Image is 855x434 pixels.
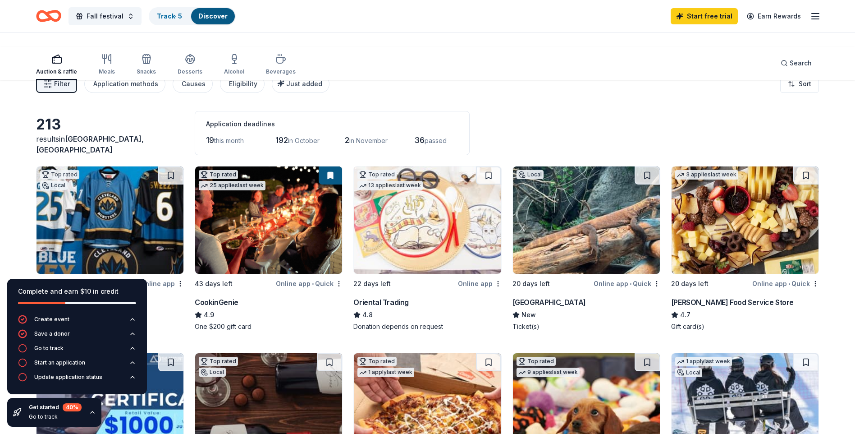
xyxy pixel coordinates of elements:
button: Save a donor [18,329,136,344]
span: 4.7 [680,309,690,320]
div: 3 applies last week [675,170,738,180]
div: 9 applies last week [517,368,580,377]
img: Image for Cleveland Monsters [37,166,183,274]
div: 25 applies last week [199,181,265,190]
div: Go to track [34,345,64,352]
div: Online app Quick [752,278,819,289]
span: New [521,309,536,320]
button: Meals [99,50,115,80]
span: this month [214,137,244,144]
img: Image for Cincinnati Zoo & Botanical Garden [513,166,660,274]
div: Local [199,368,226,377]
button: Update application status [18,373,136,387]
span: • [788,280,790,287]
a: Earn Rewards [741,8,806,24]
div: Local [675,368,702,377]
button: Desserts [178,50,202,80]
div: 213 [36,115,184,134]
button: Alcohol [224,50,244,80]
div: [PERSON_NAME] Food Service Store [671,297,794,308]
button: Start an application [18,358,136,373]
button: Auction & raffle [36,50,77,80]
button: Beverages [266,50,296,80]
span: Just added [286,80,322,88]
button: Application methods [84,75,165,93]
div: Go to track [29,413,82,420]
div: Eligibility [229,78,257,89]
span: 2 [345,135,349,145]
span: 36 [414,135,425,145]
div: [GEOGRAPHIC_DATA] [512,297,586,308]
div: Oriental Trading [353,297,409,308]
button: Create event [18,315,136,329]
button: Causes [173,75,213,93]
span: in [36,134,144,154]
div: Top rated [199,170,238,179]
span: in October [288,137,320,144]
span: [GEOGRAPHIC_DATA], [GEOGRAPHIC_DATA] [36,134,144,154]
span: Filter [54,78,70,89]
div: 1 apply last week [357,368,414,377]
div: Meals [99,68,115,75]
button: Search [773,54,819,72]
span: 19 [206,135,214,145]
div: Application deadlines [206,119,458,129]
div: Complete and earn $10 in credit [18,286,136,297]
div: Top rated [199,357,238,366]
div: 43 days left [195,278,233,289]
div: Online app Quick [594,278,660,289]
div: Auction & raffle [36,68,77,75]
div: Online app [140,278,184,289]
a: Image for CookinGenieTop rated25 applieslast week43 days leftOnline app•QuickCookinGenie4.9One $2... [195,166,343,331]
div: Beverages [266,68,296,75]
div: Top rated [40,170,79,179]
div: Causes [182,78,206,89]
div: Application methods [93,78,158,89]
div: Get started [29,403,82,411]
img: Image for Gordon Food Service Store [672,166,818,274]
button: Fall festival [69,7,142,25]
div: 1 apply last week [675,357,732,366]
span: 192 [275,135,288,145]
span: in November [349,137,388,144]
div: CookinGenie [195,297,238,308]
span: • [630,280,631,287]
button: Go to track [18,344,136,358]
div: 20 days left [512,278,550,289]
div: One $200 gift card [195,322,343,331]
div: Create event [34,316,69,323]
a: Image for Gordon Food Service Store3 applieslast week20 days leftOnline app•Quick[PERSON_NAME] Fo... [671,166,819,331]
button: Eligibility [220,75,265,93]
img: Image for CookinGenie [195,166,342,274]
div: Snacks [137,68,156,75]
div: 22 days left [353,278,391,289]
div: Start an application [34,359,85,366]
span: Fall festival [87,11,123,22]
div: Donation depends on request [353,322,501,331]
div: 20 days left [671,278,709,289]
div: Ticket(s) [512,322,660,331]
a: Start free trial [671,8,738,24]
img: Image for Oriental Trading [354,166,501,274]
span: passed [425,137,447,144]
span: 4.9 [204,309,214,320]
a: Image for Oriental TradingTop rated13 applieslast week22 days leftOnline appOriental Trading4.8Do... [353,166,501,331]
div: Desserts [178,68,202,75]
button: Sort [780,75,819,93]
div: 13 applies last week [357,181,423,190]
span: Search [790,58,812,69]
span: 4.8 [362,309,373,320]
div: 40 % [63,403,82,411]
div: Online app Quick [276,278,343,289]
div: Alcohol [224,68,244,75]
a: Image for Cincinnati Zoo & Botanical GardenLocal20 days leftOnline app•Quick[GEOGRAPHIC_DATA]NewT... [512,166,660,331]
a: Track· 5 [157,12,182,20]
div: Local [40,181,67,190]
div: Local [517,170,544,179]
div: Gift card(s) [671,322,819,331]
div: Save a donor [34,330,70,337]
div: Top rated [357,170,397,179]
button: Snacks [137,50,156,80]
a: Image for Cleveland MonstersTop ratedLocal22 days leftOnline appCleveland Monsters5.0Ticket(s) [36,166,184,331]
div: Online app [458,278,502,289]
